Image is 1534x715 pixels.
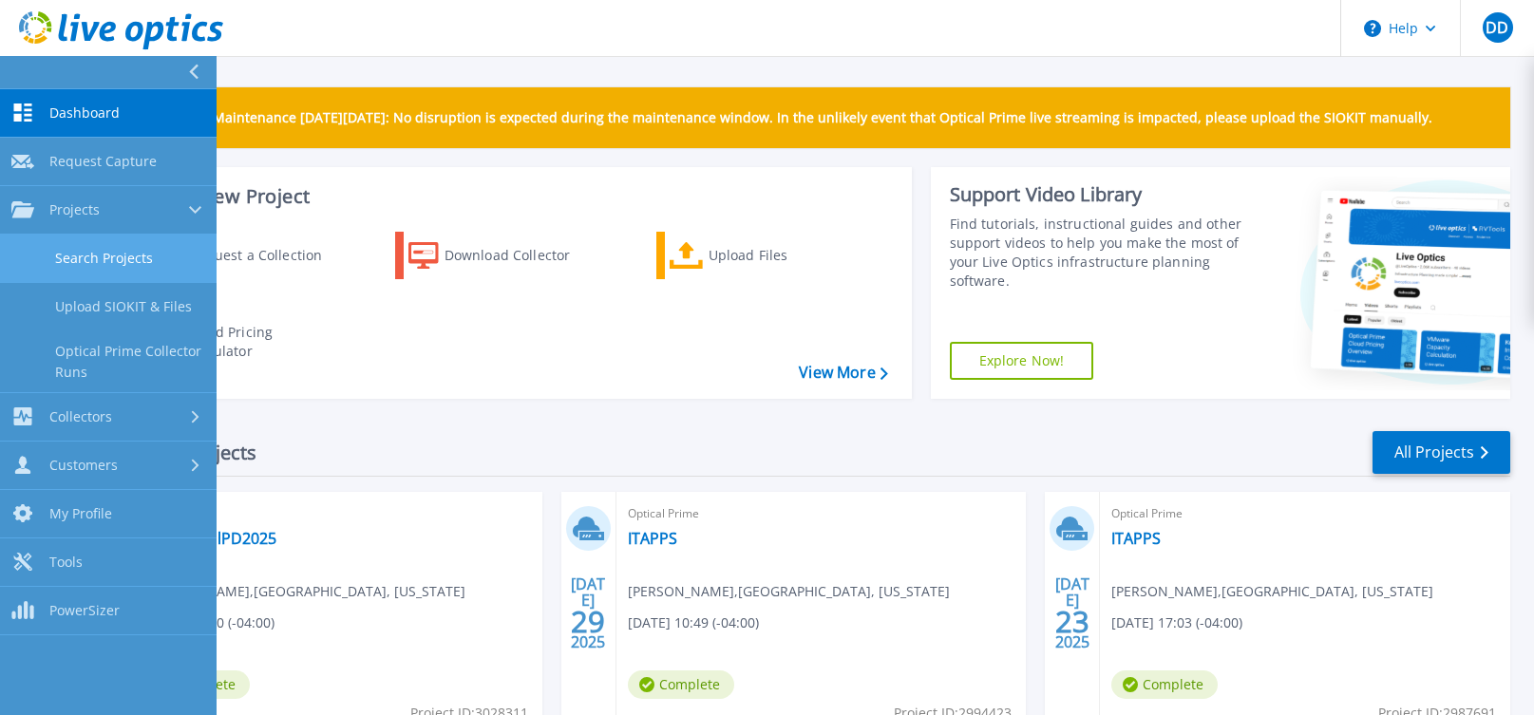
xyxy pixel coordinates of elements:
span: Collectors [49,408,112,425]
a: Download Collector [395,232,607,279]
span: Projects [49,201,100,218]
a: ITAPPS [628,529,677,548]
span: Optical Prime [1111,503,1499,524]
a: Cloud Pricing Calculator [135,318,347,366]
p: Scheduled Maintenance [DATE][DATE]: No disruption is expected during the maintenance window. In t... [142,110,1432,125]
span: [DATE] 17:03 (-04:00) [1111,612,1242,633]
a: Explore Now! [950,342,1094,380]
a: Request a Collection [135,232,347,279]
div: Download Collector [445,236,597,274]
span: Customers [49,457,118,474]
span: Optical Prime [143,503,531,524]
a: Upload Files [656,232,868,279]
span: DD [1486,20,1508,35]
a: All Projects [1373,431,1510,474]
div: Cloud Pricing Calculator [186,323,338,361]
span: [DATE] 10:49 (-04:00) [628,612,759,633]
span: Complete [628,670,734,699]
div: Find tutorials, instructional guides and other support videos to help you make the most of your L... [950,215,1242,291]
div: Support Video Library [950,182,1242,207]
span: Tools [49,554,83,571]
span: [PERSON_NAME] , [GEOGRAPHIC_DATA], [US_STATE] [143,581,465,602]
h3: Start a New Project [135,186,887,207]
span: 23 [1055,613,1089,630]
div: [DATE] 2025 [570,578,606,648]
a: View More [799,364,887,382]
div: [DATE] 2025 [1054,578,1090,648]
a: ITAPPS [1111,529,1161,548]
span: Dashboard [49,104,120,122]
div: Request a Collection [189,236,341,274]
div: Upload Files [709,236,861,274]
span: 29 [571,613,605,630]
span: [PERSON_NAME] , [GEOGRAPHIC_DATA], [US_STATE] [1111,581,1433,602]
span: [PERSON_NAME] , [GEOGRAPHIC_DATA], [US_STATE] [628,581,950,602]
span: Complete [1111,670,1218,699]
span: Optical Prime [628,503,1015,524]
span: Request Capture [49,153,157,170]
span: PowerSizer [49,602,120,619]
span: My Profile [49,505,112,522]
